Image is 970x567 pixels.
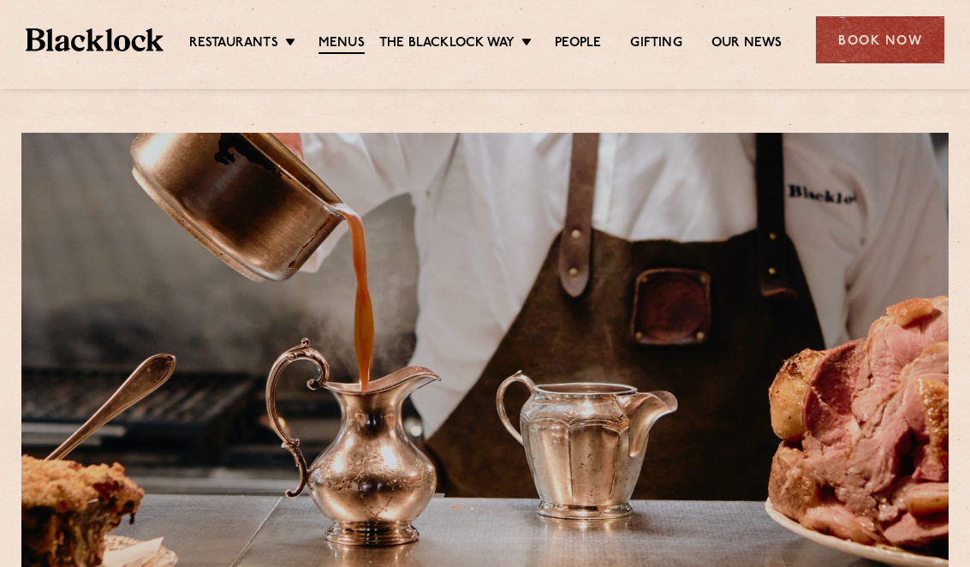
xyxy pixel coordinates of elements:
a: Our News [711,35,783,52]
a: People [555,35,601,52]
img: BL_Textured_Logo-footer-cropped.svg [26,28,164,51]
div: Book Now [816,16,944,63]
a: Gifting [630,35,681,52]
a: Restaurants [189,35,278,52]
a: Menus [318,35,365,54]
a: The Blacklock Way [379,35,515,52]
